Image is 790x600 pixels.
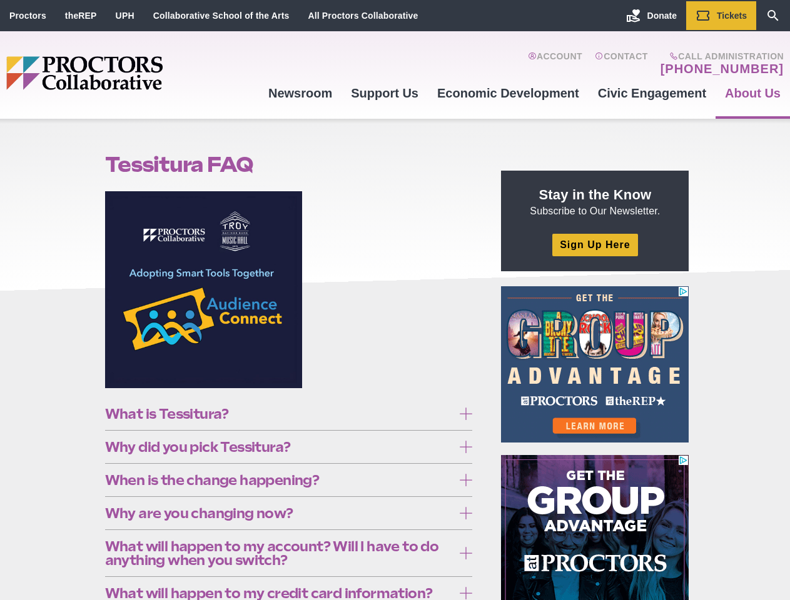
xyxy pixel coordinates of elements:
span: What will happen to my credit card information? [105,586,453,600]
h1: Tessitura FAQ [105,152,473,176]
span: Tickets [717,11,747,21]
img: Proctors logo [6,56,259,90]
a: Economic Development [428,76,589,110]
a: theREP [65,11,97,21]
a: Proctors [9,11,46,21]
span: Donate [647,11,677,21]
a: Civic Engagement [589,76,716,110]
a: Newsroom [259,76,342,110]
a: Collaborative School of the Arts [153,11,290,21]
a: About Us [716,76,790,110]
iframe: Advertisement [501,286,689,442]
span: Why are you changing now? [105,506,453,520]
p: Subscribe to Our Newsletter. [516,186,674,218]
span: When is the change happening? [105,473,453,487]
a: Account [528,51,582,76]
strong: Stay in the Know [539,187,652,202]
a: [PHONE_NUMBER] [661,61,784,76]
span: What will happen to my account? Will I have to do anything when you switch? [105,539,453,567]
a: Donate [617,1,686,30]
span: What is Tessitura? [105,407,453,421]
span: Call Administration [657,51,784,61]
a: UPH [116,11,134,21]
a: All Proctors Collaborative [308,11,418,21]
a: Search [756,1,790,30]
a: Sign Up Here [552,234,637,256]
a: Support Us [342,76,428,110]
a: Tickets [686,1,756,30]
span: Why did you pick Tessitura? [105,440,453,454]
a: Contact [595,51,648,76]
